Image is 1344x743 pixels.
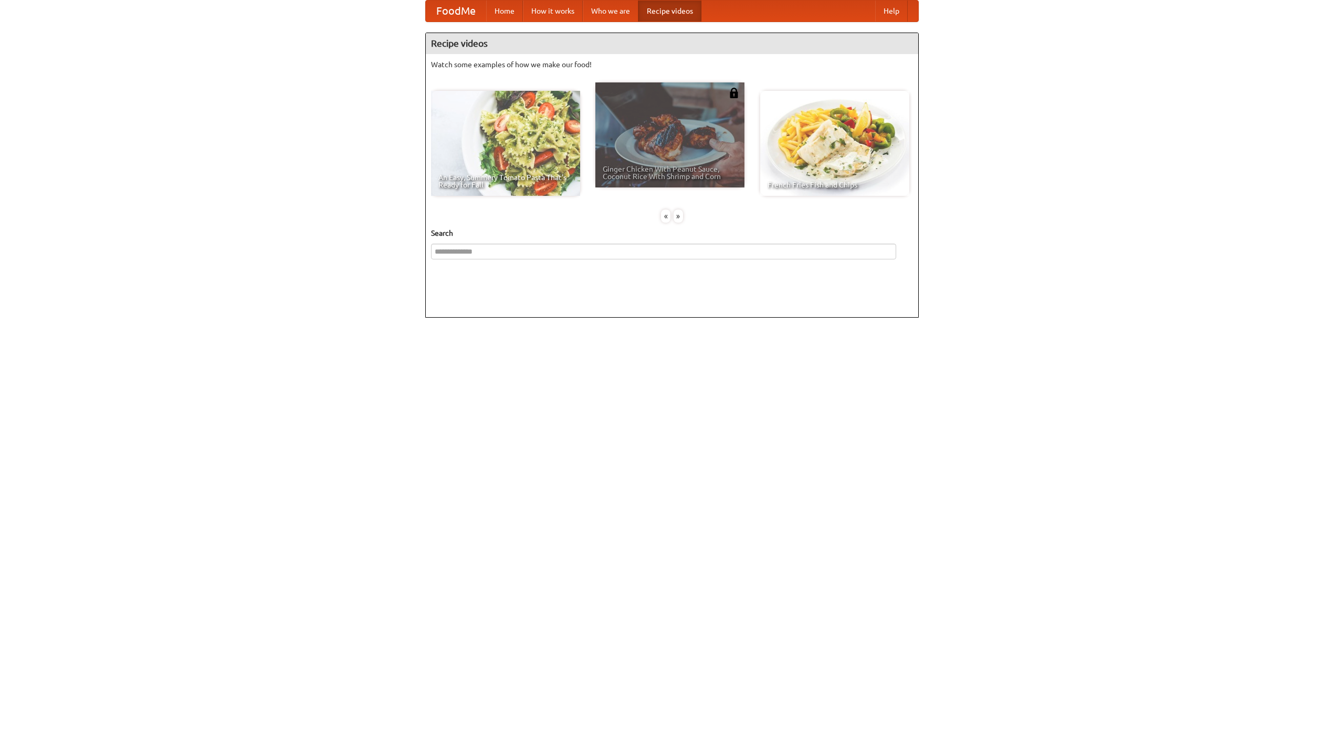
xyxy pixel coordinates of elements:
[638,1,701,22] a: Recipe videos
[661,210,670,223] div: «
[438,174,573,189] span: An Easy, Summery Tomato Pasta That's Ready for Fall
[583,1,638,22] a: Who we are
[760,91,909,196] a: French Fries Fish and Chips
[729,88,739,98] img: 483408.png
[431,91,580,196] a: An Easy, Summery Tomato Pasta That's Ready for Fall
[768,181,902,189] span: French Fries Fish and Chips
[431,59,913,70] p: Watch some examples of how we make our food!
[426,33,918,54] h4: Recipe videos
[486,1,523,22] a: Home
[523,1,583,22] a: How it works
[431,228,913,238] h5: Search
[426,1,486,22] a: FoodMe
[674,210,683,223] div: »
[875,1,908,22] a: Help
